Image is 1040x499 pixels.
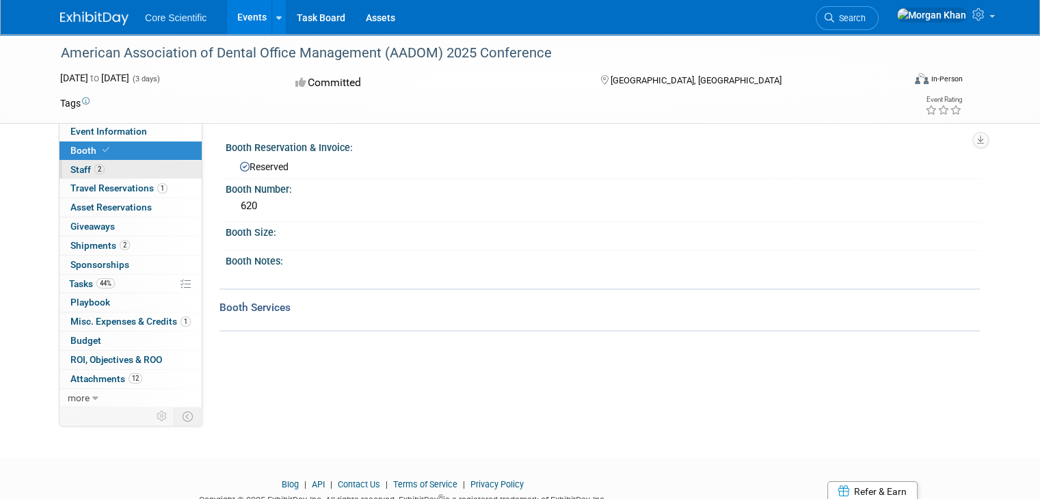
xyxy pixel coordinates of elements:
span: Misc. Expenses & Credits [70,316,191,327]
a: Terms of Service [393,479,457,489]
span: [GEOGRAPHIC_DATA], [GEOGRAPHIC_DATA] [611,75,782,85]
div: Reserved [236,157,970,174]
span: Playbook [70,297,110,308]
a: Playbook [59,293,202,312]
a: Search [816,6,879,30]
span: to [88,72,101,83]
i: Booth reservation complete [103,146,109,154]
span: 2 [120,240,130,250]
span: Giveaways [70,221,115,232]
a: ROI, Objectives & ROO [59,351,202,369]
div: Event Format [829,71,963,92]
span: 1 [157,183,168,193]
span: 12 [129,373,142,383]
img: Format-Inperson.png [915,73,929,84]
div: Booth Reservation & Invoice: [226,137,980,154]
span: ROI, Objectives & ROO [70,354,162,365]
a: Misc. Expenses & Credits1 [59,312,202,331]
span: Budget [70,335,101,346]
span: 1 [181,316,191,327]
a: Event Information [59,122,202,141]
a: Staff2 [59,161,202,179]
a: Privacy Policy [470,479,524,489]
td: Personalize Event Tab Strip [150,407,174,425]
span: more [68,392,90,403]
a: Giveaways [59,217,202,236]
span: (3 days) [131,75,160,83]
div: Booth Size: [226,222,980,239]
td: Toggle Event Tabs [174,407,202,425]
span: | [382,479,391,489]
a: Tasks44% [59,275,202,293]
span: | [327,479,336,489]
a: Budget [59,332,202,350]
a: API [312,479,325,489]
img: Morgan Khan [896,8,967,23]
a: more [59,389,202,407]
span: 44% [96,278,115,288]
span: Event Information [70,126,147,137]
a: Attachments12 [59,370,202,388]
div: Booth Notes: [226,251,980,268]
a: Shipments2 [59,237,202,255]
span: Attachments [70,373,142,384]
span: Search [834,13,866,23]
span: | [459,479,468,489]
span: Staff [70,164,105,175]
span: Asset Reservations [70,202,152,213]
div: In-Person [931,74,963,84]
div: American Association of Dental Office Management (AADOM) 2025 Conference [56,41,886,66]
div: Booth Services [219,300,980,315]
a: Sponsorships [59,256,202,274]
a: Booth [59,141,202,160]
span: 2 [94,164,105,174]
a: Contact Us [338,479,380,489]
span: Booth [70,145,112,156]
img: ExhibitDay [60,12,129,25]
td: Tags [60,96,90,110]
a: Asset Reservations [59,198,202,217]
span: [DATE] [DATE] [60,72,129,83]
span: Sponsorships [70,259,129,270]
div: Event Rating [925,96,962,103]
span: | [301,479,310,489]
a: Blog [282,479,299,489]
div: Booth Number: [226,179,980,196]
span: Tasks [69,278,115,289]
span: Travel Reservations [70,183,168,193]
span: Shipments [70,240,130,251]
span: Core Scientific [145,12,206,23]
div: Committed [291,71,578,95]
a: Travel Reservations1 [59,179,202,198]
div: 620 [236,195,970,217]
